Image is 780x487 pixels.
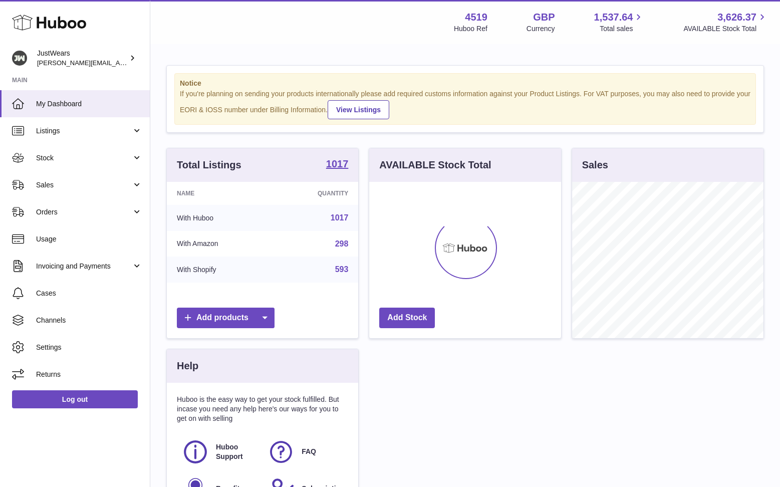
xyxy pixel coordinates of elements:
[302,447,316,456] span: FAQ
[177,359,198,373] h3: Help
[37,59,201,67] span: [PERSON_NAME][EMAIL_ADDRESS][DOMAIN_NAME]
[600,24,644,34] span: Total sales
[36,289,142,298] span: Cases
[582,158,608,172] h3: Sales
[167,205,272,231] td: With Huboo
[180,79,750,88] strong: Notice
[182,438,257,465] a: Huboo Support
[331,213,349,222] a: 1017
[177,395,348,423] p: Huboo is the easy way to get your stock fulfilled. But incase you need any help here's our ways f...
[594,11,633,24] span: 1,537.64
[326,159,349,169] strong: 1017
[335,239,349,248] a: 298
[177,308,275,328] a: Add products
[527,24,555,34] div: Currency
[36,316,142,325] span: Channels
[216,442,256,461] span: Huboo Support
[36,262,132,271] span: Invoicing and Payments
[167,257,272,283] td: With Shopify
[180,89,750,119] div: If you're planning on sending your products internationally please add required customs informati...
[594,11,645,34] a: 1,537.64 Total sales
[12,51,27,66] img: josh@just-wears.com
[36,207,132,217] span: Orders
[379,158,491,172] h3: AVAILABLE Stock Total
[177,158,241,172] h3: Total Listings
[465,11,487,24] strong: 4519
[36,370,142,379] span: Returns
[37,49,127,68] div: JustWears
[167,182,272,205] th: Name
[36,153,132,163] span: Stock
[717,11,756,24] span: 3,626.37
[36,343,142,352] span: Settings
[36,126,132,136] span: Listings
[454,24,487,34] div: Huboo Ref
[379,308,435,328] a: Add Stock
[268,438,343,465] a: FAQ
[272,182,358,205] th: Quantity
[36,99,142,109] span: My Dashboard
[326,159,349,171] a: 1017
[683,24,768,34] span: AVAILABLE Stock Total
[167,231,272,257] td: With Amazon
[335,265,349,274] a: 593
[533,11,555,24] strong: GBP
[12,390,138,408] a: Log out
[36,234,142,244] span: Usage
[683,11,768,34] a: 3,626.37 AVAILABLE Stock Total
[36,180,132,190] span: Sales
[328,100,389,119] a: View Listings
